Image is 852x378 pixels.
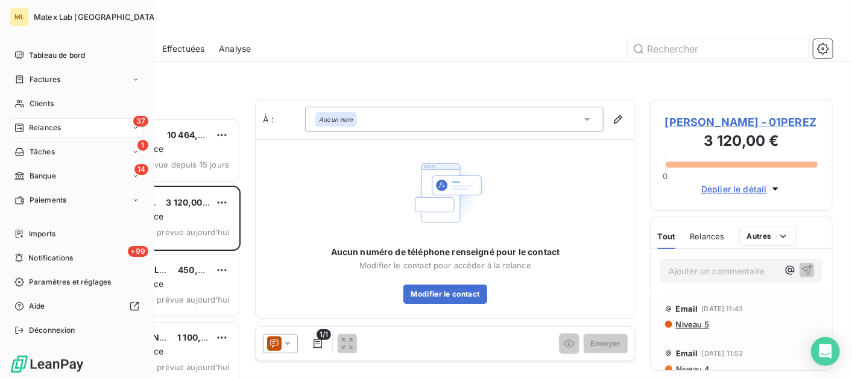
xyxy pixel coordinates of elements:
[10,297,144,316] a: Aide
[30,146,55,157] span: Tâches
[628,39,809,58] input: Rechercher
[29,228,55,239] span: Imports
[29,277,111,288] span: Paramètres et réglages
[675,320,709,329] span: Niveau 5
[702,350,743,357] span: [DATE] 11:53
[359,260,531,270] span: Modifier le contact pour accéder à la relance
[676,304,698,313] span: Email
[407,154,484,232] img: Empty state
[29,325,75,336] span: Déconnexion
[30,195,66,206] span: Paiements
[30,171,56,181] span: Banque
[811,337,840,366] div: Open Intercom Messenger
[10,354,84,374] img: Logo LeanPay
[665,114,818,130] span: [PERSON_NAME] - 01PEREZ
[331,246,560,258] span: Aucun numéro de téléphone renseigné pour le contact
[584,334,628,353] button: Envoyer
[178,265,216,275] span: 450,00 €
[317,329,331,340] span: 1/1
[658,232,676,241] span: Tout
[142,160,229,169] span: prévue depuis 15 jours
[28,253,73,263] span: Notifications
[157,362,229,372] span: prévue aujourd’hui
[219,43,251,55] span: Analyse
[29,301,45,312] span: Aide
[30,74,60,85] span: Factures
[319,115,353,124] em: Aucun nom
[167,130,217,140] span: 10 464,00 €
[702,305,743,312] span: [DATE] 11:43
[137,140,148,151] span: 1
[29,50,85,61] span: Tableau de bord
[690,232,724,241] span: Relances
[665,130,818,154] h3: 3 120,00 €
[177,332,220,342] span: 1 100,00 €
[166,197,210,207] span: 3 120,00 €
[128,246,148,257] span: +99
[133,116,148,127] span: 37
[134,164,148,175] span: 14
[29,122,61,133] span: Relances
[739,227,798,246] button: Autres
[157,227,229,237] span: prévue aujourd’hui
[676,348,698,358] span: Email
[663,171,668,181] span: 0
[157,295,229,304] span: prévue aujourd’hui
[675,364,710,374] span: Niveau 4
[701,183,767,195] span: Déplier le détail
[403,285,487,304] button: Modifier le contact
[10,7,29,27] div: ML
[263,113,305,125] label: À :
[162,43,205,55] span: Effectuées
[698,182,785,196] button: Déplier le détail
[34,12,157,22] span: Matex Lab [GEOGRAPHIC_DATA]
[30,98,54,109] span: Clients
